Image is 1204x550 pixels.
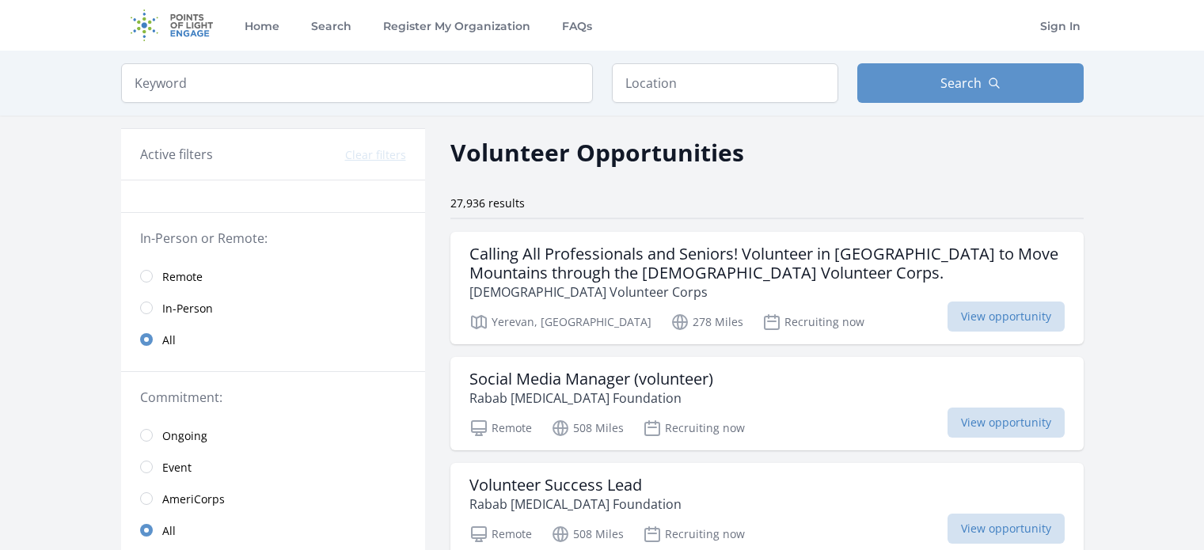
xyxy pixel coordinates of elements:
a: Calling All Professionals and Seniors! Volunteer in [GEOGRAPHIC_DATA] to Move Mountains through t... [450,232,1084,344]
span: All [162,332,176,348]
p: Recruiting now [643,419,745,438]
p: Yerevan, [GEOGRAPHIC_DATA] [469,313,651,332]
p: Recruiting now [643,525,745,544]
span: In-Person [162,301,213,317]
span: Ongoing [162,428,207,444]
span: Search [940,74,982,93]
button: Search [857,63,1084,103]
a: Social Media Manager (volunteer) Rabab [MEDICAL_DATA] Foundation Remote 508 Miles Recruiting now ... [450,357,1084,450]
button: Clear filters [345,147,406,163]
h3: Active filters [140,145,213,164]
a: Event [121,451,425,483]
input: Location [612,63,838,103]
a: All [121,324,425,355]
span: Remote [162,269,203,285]
a: Remote [121,260,425,292]
span: Event [162,460,192,476]
h2: Volunteer Opportunities [450,135,744,170]
a: AmeriCorps [121,483,425,514]
p: [DEMOGRAPHIC_DATA] Volunteer Corps [469,283,1065,302]
p: Rabab [MEDICAL_DATA] Foundation [469,389,713,408]
span: View opportunity [948,514,1065,544]
p: Remote [469,525,532,544]
p: 508 Miles [551,525,624,544]
a: All [121,514,425,546]
span: View opportunity [948,408,1065,438]
legend: Commitment: [140,388,406,407]
span: View opportunity [948,302,1065,332]
a: In-Person [121,292,425,324]
span: AmeriCorps [162,491,225,507]
h3: Calling All Professionals and Seniors! Volunteer in [GEOGRAPHIC_DATA] to Move Mountains through t... [469,245,1065,283]
legend: In-Person or Remote: [140,229,406,248]
a: Ongoing [121,419,425,451]
h3: Volunteer Success Lead [469,476,682,495]
p: Recruiting now [762,313,864,332]
p: Rabab [MEDICAL_DATA] Foundation [469,495,682,514]
p: 508 Miles [551,419,624,438]
span: 27,936 results [450,195,525,211]
input: Keyword [121,63,593,103]
span: All [162,523,176,539]
p: Remote [469,419,532,438]
p: 278 Miles [670,313,743,332]
h3: Social Media Manager (volunteer) [469,370,713,389]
